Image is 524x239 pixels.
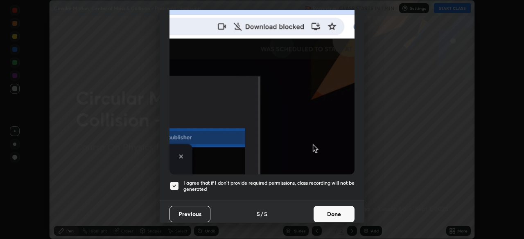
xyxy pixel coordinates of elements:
[169,206,210,222] button: Previous
[264,210,267,218] h4: 5
[314,206,355,222] button: Done
[183,180,355,192] h5: I agree that if I don't provide required permissions, class recording will not be generated
[257,210,260,218] h4: 5
[261,210,263,218] h4: /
